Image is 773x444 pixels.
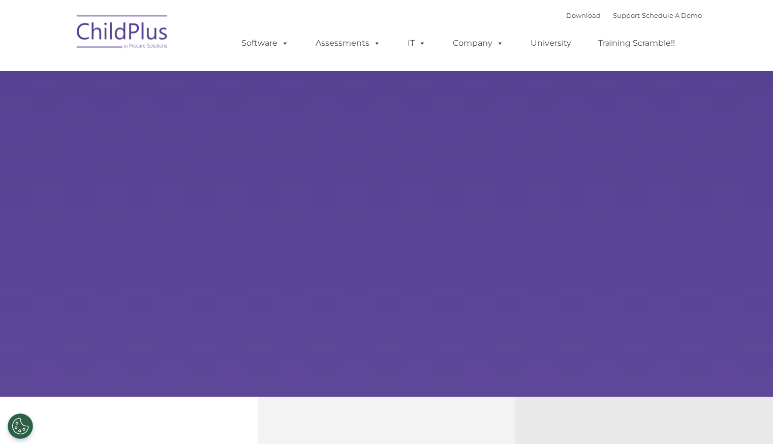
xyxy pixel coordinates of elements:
[613,11,640,19] a: Support
[72,8,173,59] img: ChildPlus by Procare Solutions
[305,33,391,53] a: Assessments
[642,11,702,19] a: Schedule A Demo
[231,33,299,53] a: Software
[443,33,514,53] a: Company
[566,11,601,19] a: Download
[588,33,685,53] a: Training Scramble!!
[520,33,581,53] a: University
[566,11,702,19] font: |
[397,33,436,53] a: IT
[8,413,33,439] button: Cookies Settings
